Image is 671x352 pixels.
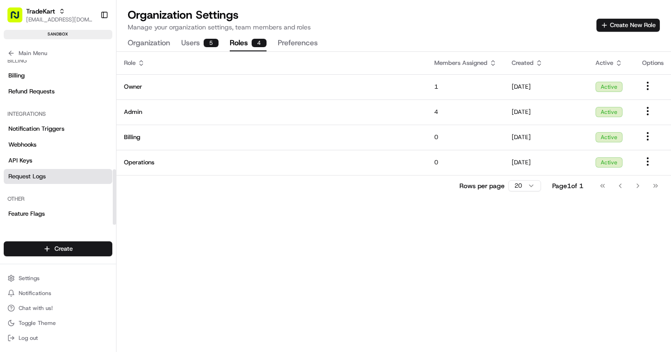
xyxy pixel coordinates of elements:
[19,319,56,327] span: Toggle Theme
[4,106,112,121] div: Integrations
[434,83,438,91] span: 1
[9,121,60,129] div: Past conversations
[128,22,311,32] p: Manage your organization settings, team members and roles
[26,7,55,16] button: TradeKart
[50,170,69,177] span: [DATE]
[4,47,112,60] button: Main Menu
[9,89,26,106] img: 1736555255976-a54dd68f-1ca7-489b-9aae-adbdc363a1c4
[158,92,170,103] button: Start new chat
[4,287,112,300] button: Notifications
[9,37,170,52] p: Welcome 👋
[75,205,153,222] a: 💻API Documentation
[19,334,38,342] span: Log out
[42,89,153,99] div: Start new chat
[596,82,623,92] div: Active
[77,145,81,152] span: •
[9,161,24,176] img: gabe
[124,59,419,67] div: Role
[459,181,505,190] p: Rows per page
[596,107,623,117] div: Active
[4,302,112,315] button: Chat with us!
[9,136,24,151] img: Masood Aslam
[42,99,128,106] div: We're available if you need us!
[642,59,664,67] div: Options
[66,231,113,239] a: Powered byPylon
[4,272,112,285] button: Settings
[512,59,581,67] div: Created
[4,137,112,152] a: Webhooks
[8,141,36,149] span: Webhooks
[124,158,419,167] span: Operations
[4,4,96,26] button: TradeKart[EMAIL_ADDRESS][DOMAIN_NAME]
[4,206,112,221] a: Feature Flags
[19,275,40,282] span: Settings
[88,209,150,218] span: API Documentation
[8,210,45,218] span: Feature Flags
[128,7,311,22] h1: Organization Settings
[24,60,154,70] input: Clear
[124,133,419,141] span: Billing
[596,59,627,67] div: Active
[26,16,93,23] button: [EMAIL_ADDRESS][DOMAIN_NAME]
[434,59,497,67] div: Members Assigned
[8,172,46,181] span: Request Logs
[19,209,71,218] span: Knowledge Base
[512,108,531,116] span: [DATE]
[4,191,112,206] div: Other
[6,205,75,222] a: 📗Knowledge Base
[144,120,170,131] button: See all
[4,241,112,256] button: Create
[79,210,86,217] div: 💻
[9,9,28,28] img: Nash
[93,232,113,239] span: Pylon
[20,89,36,106] img: 4281594248423_2fcf9dad9f2a874258b8_72.png
[128,35,170,51] button: Organization
[512,83,531,91] span: [DATE]
[29,145,75,152] span: [PERSON_NAME]
[596,132,623,142] div: Active
[596,157,623,168] div: Active
[19,145,26,153] img: 1736555255976-a54dd68f-1ca7-489b-9aae-adbdc363a1c4
[596,19,660,32] button: Create New Role
[4,84,112,99] a: Refund Requests
[55,245,73,253] span: Create
[230,35,267,51] button: Roles
[19,49,47,57] span: Main Menu
[512,158,531,166] span: [DATE]
[9,210,17,217] div: 📗
[4,68,112,83] a: Billing
[204,39,219,47] div: 5
[552,181,583,190] div: Page 1 of 1
[45,170,48,177] span: •
[512,133,531,141] span: [DATE]
[4,121,112,136] a: Notification Triggers
[19,304,53,312] span: Chat with us!
[4,53,112,68] div: Billing
[434,108,438,116] span: 4
[82,145,102,152] span: [DATE]
[4,317,112,330] button: Toggle Theme
[4,169,112,184] a: Request Logs
[4,153,112,168] a: API Keys
[8,71,25,80] span: Billing
[124,108,419,116] span: Admin
[434,158,438,166] span: 0
[124,83,419,91] span: Owner
[8,125,64,133] span: Notification Triggers
[4,331,112,345] button: Log out
[29,170,43,177] span: gabe
[181,35,219,51] button: Users
[278,35,318,51] button: Preferences
[4,30,112,39] div: sandbox
[8,87,55,96] span: Refund Requests
[252,39,267,47] div: 4
[434,133,438,141] span: 0
[19,289,51,297] span: Notifications
[8,156,32,165] span: API Keys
